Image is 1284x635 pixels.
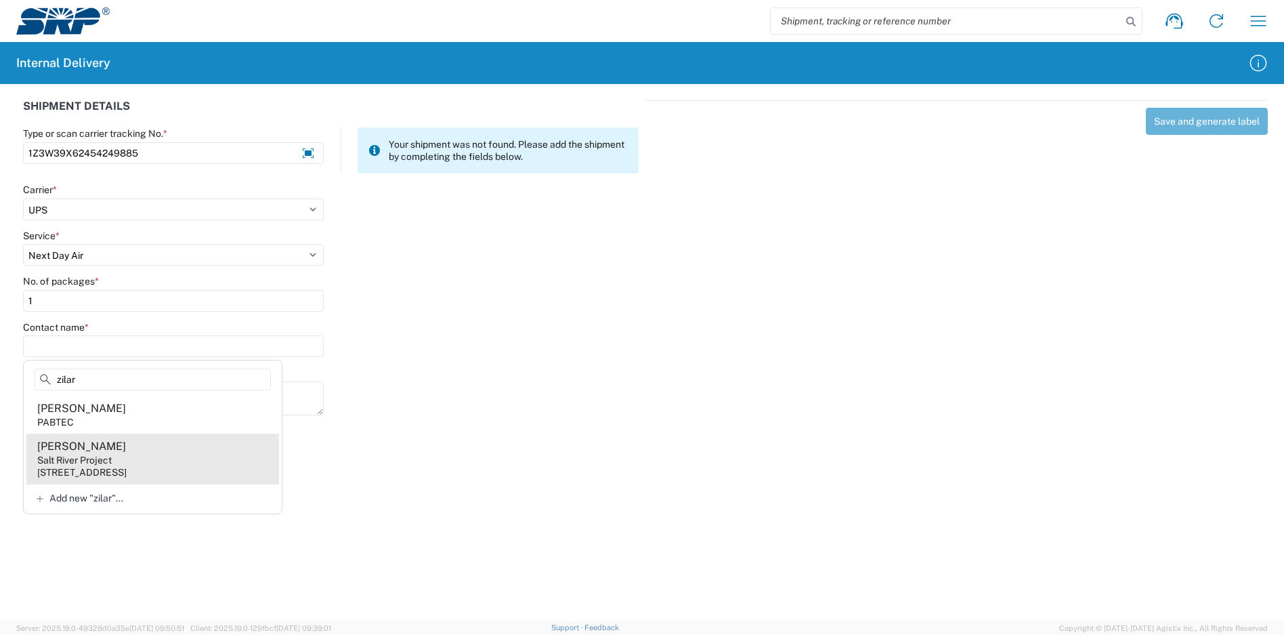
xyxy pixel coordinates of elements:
[23,275,99,287] label: No. of packages
[37,401,126,416] div: [PERSON_NAME]
[23,321,89,333] label: Contact name
[49,492,123,504] span: Add new "zilar"...
[16,55,110,71] h2: Internal Delivery
[1059,622,1268,634] span: Copyright © [DATE]-[DATE] Agistix Inc., All Rights Reserved
[190,624,331,632] span: Client: 2025.19.0-129fbcf
[37,454,112,466] div: Salt River Project
[37,439,126,454] div: [PERSON_NAME]
[129,624,184,632] span: [DATE] 09:50:51
[23,100,639,127] div: SHIPMENT DETAILS
[16,624,184,632] span: Server: 2025.19.0-49328d0a35e
[551,623,585,632] a: Support
[584,623,619,632] a: Feedback
[16,7,110,35] img: srp
[37,416,74,428] div: PABTEC
[23,184,57,196] label: Carrier
[389,138,628,163] span: Your shipment was not found. Please add the shipment by completing the fields below.
[37,466,127,478] div: [STREET_ADDRESS]
[276,624,331,632] span: [DATE] 09:39:01
[23,230,60,242] label: Service
[771,8,1121,34] input: Shipment, tracking or reference number
[23,127,167,140] label: Type or scan carrier tracking No.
